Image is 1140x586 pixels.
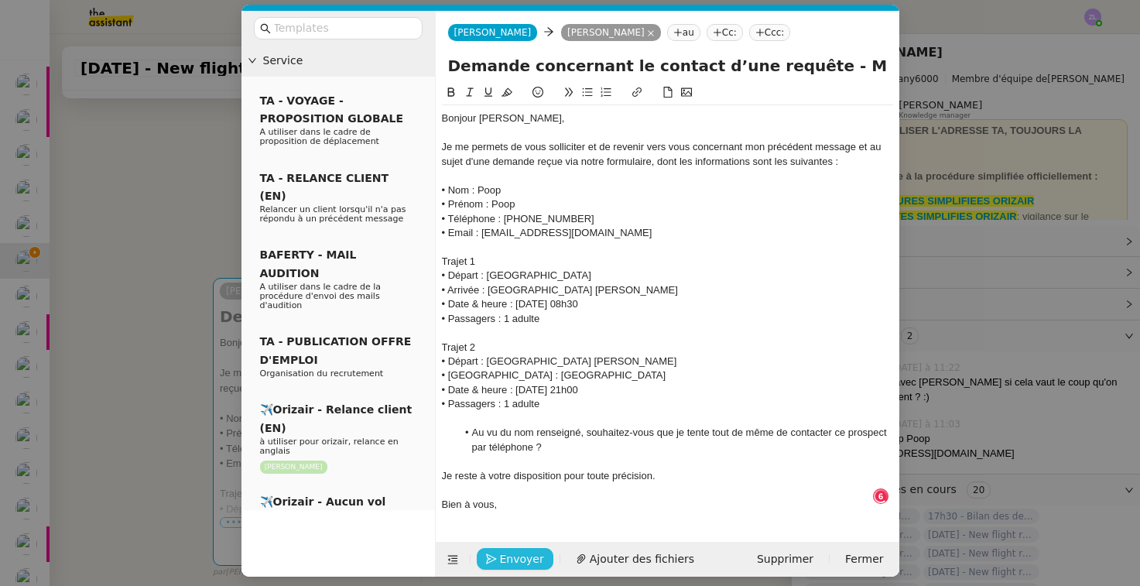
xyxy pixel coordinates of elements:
div: • Email : [EMAIL_ADDRESS][DOMAIN_NAME] [442,226,893,240]
div: Bonjour [PERSON_NAME], [442,111,893,125]
div: • Arrivée : [GEOGRAPHIC_DATA] [PERSON_NAME] [442,283,893,297]
div: Service [241,46,435,76]
span: Organisation du recrutement [260,368,384,379]
div: • Nom : Poop [442,183,893,197]
button: Ajouter des fichiers [567,548,704,570]
span: TA - VOYAGE - PROPOSITION GLOBALE [260,94,403,125]
span: A utiliser dans le cadre de proposition de déplacement [260,127,379,146]
span: Service [263,52,429,70]
div: • Téléphone : [PHONE_NUMBER] [442,212,893,226]
input: Templates [274,19,413,37]
div: Trajet 2 [442,341,893,355]
div: • [GEOGRAPHIC_DATA] : [GEOGRAPHIC_DATA] [442,368,893,382]
button: Supprimer [748,549,823,571]
button: Envoyer [477,548,553,570]
span: Ajouter des fichiers [590,550,694,568]
nz-tag: au [667,24,700,41]
div: • Passagers : 1 adulte [442,397,893,411]
div: • Date & heure : [DATE] 08h30 [442,297,893,311]
span: TA - PUBLICATION OFFRE D'EMPLOI [260,335,412,365]
span: BAFERTY - MAIL AUDITION [260,248,357,279]
button: Fermer [836,549,892,571]
input: Subject [448,54,887,77]
div: Bien à vous, [442,498,893,512]
div: • Prénom : Poop [442,197,893,211]
span: Supprimer [757,550,813,568]
nz-tag: Ccc: [749,24,791,41]
div: Je me permets de vous solliciter et de revenir vers vous concernant mon précédent message et au s... [442,140,893,169]
span: ✈️Orizair - Relance client (EN) [260,403,413,434]
span: à utiliser pour orizair, relance en anglais [260,437,399,456]
nz-tag: Cc: [707,24,743,41]
div: • Date & heure : [DATE] 21h00 [442,383,893,397]
span: TA - RELANCE CLIENT (EN) [260,172,389,202]
nz-tag: [PERSON_NAME] [561,24,661,41]
div: Trajet 1 [442,255,893,269]
div: • Départ : [GEOGRAPHIC_DATA] [PERSON_NAME] [442,355,893,368]
li: Au vu du nom renseigné, souhaitez-vous que je tente tout de même de contacter ce prospect par tél... [457,426,893,454]
span: Relancer un client lorsqu'il n'a pas répondu à un précédent message [260,204,406,224]
div: • Départ : [GEOGRAPHIC_DATA] [442,269,893,283]
span: ✈️Orizair - Aucun vol disponible (FR) [260,495,386,526]
span: A utiliser dans le cadre de la procédure d'envoi des mails d'audition [260,282,382,310]
div: • Passagers : 1 adulte [442,312,893,326]
span: [PERSON_NAME] [454,27,532,38]
div: Je reste à votre disposition pour toute précision. [442,469,893,483]
span: Envoyer [500,550,544,568]
span: Fermer [845,550,883,568]
nz-tag: [PERSON_NAME] [260,461,327,474]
